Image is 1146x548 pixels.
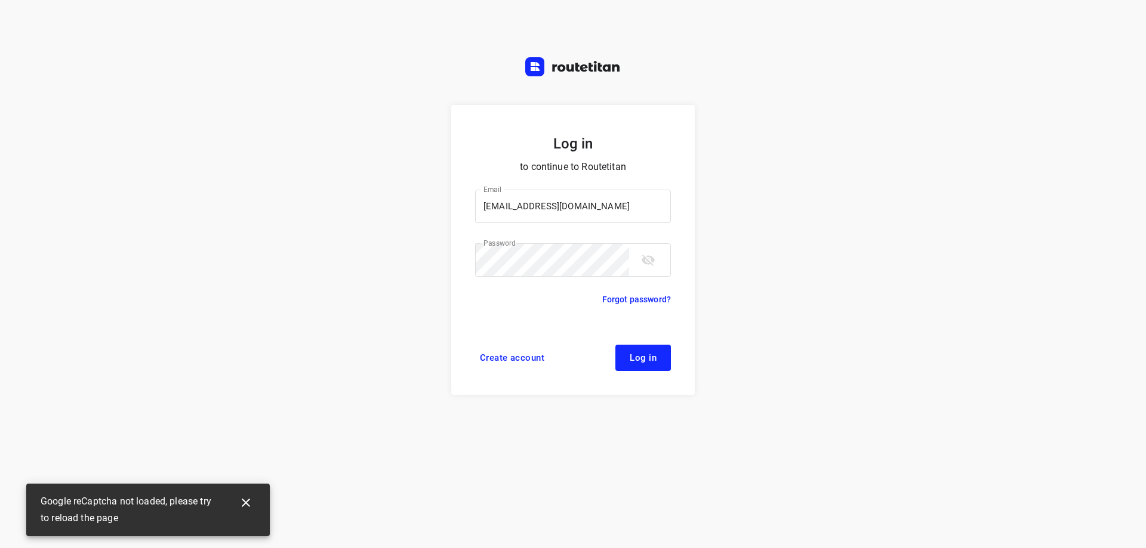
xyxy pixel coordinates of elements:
p: to continue to Routetitan [475,159,671,175]
span: Google reCaptcha not loaded, please try to reload the page [41,493,222,527]
span: Create account [480,353,544,363]
a: Create account [475,345,549,371]
button: toggle password visibility [634,246,663,274]
a: Forgot password? [602,292,671,306]
img: Routetitan [525,57,621,76]
a: Routetitan [525,57,621,79]
span: Log in [630,353,657,363]
button: Log in [615,345,671,371]
h5: Log in [475,134,671,154]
